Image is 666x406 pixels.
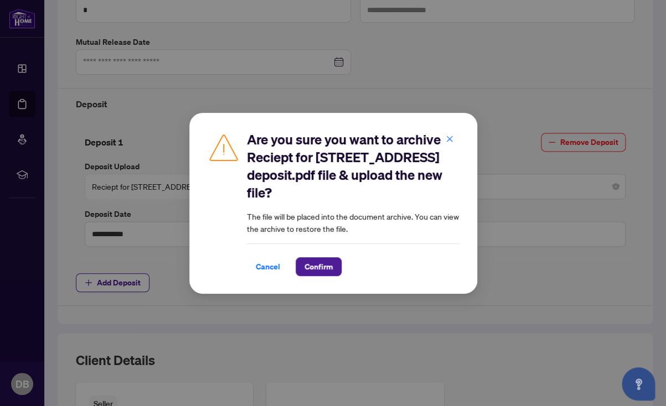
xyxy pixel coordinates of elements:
button: Confirm [296,257,342,276]
h2: Are you sure you want to archive Reciept for [STREET_ADDRESS] deposit.pdf file & upload the new f... [247,131,460,201]
img: Caution Icon [207,131,240,164]
span: Cancel [256,258,280,275]
button: Cancel [247,257,289,276]
span: close [446,134,453,142]
button: Open asap [622,367,655,400]
div: The file will be placed into the document archive. You can view the archive to restore the file. [247,131,460,276]
span: Confirm [304,258,333,275]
